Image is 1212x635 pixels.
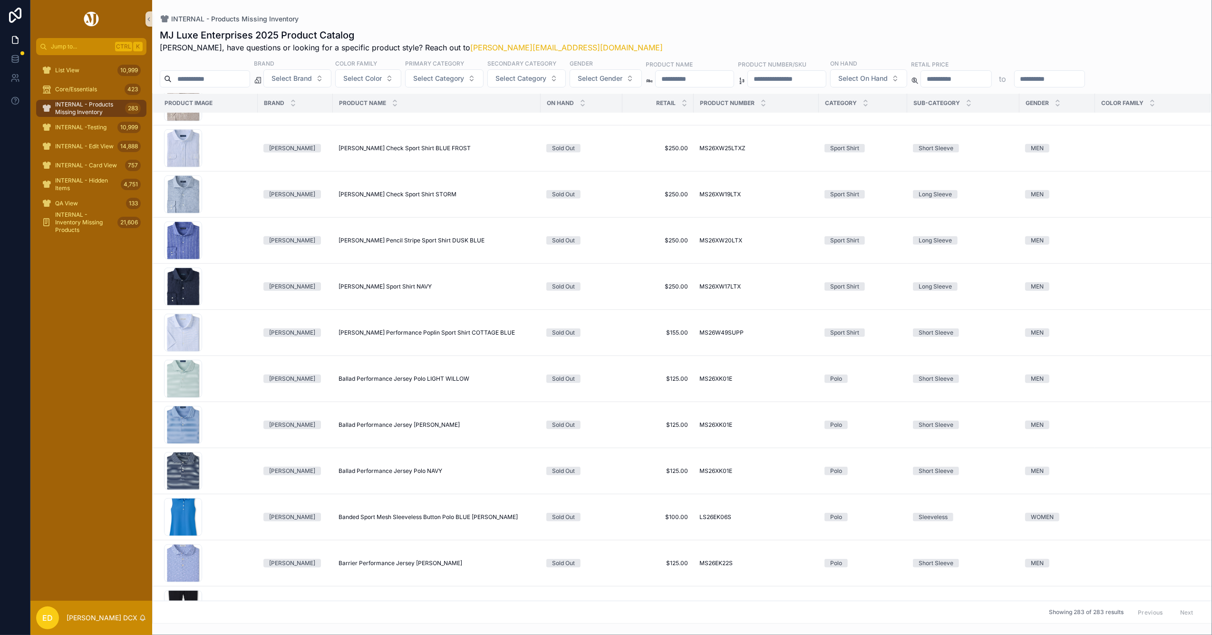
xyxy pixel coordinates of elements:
span: $125.00 [628,421,688,429]
div: Polo [830,513,842,521]
a: [PERSON_NAME] Performance Poplin Sport Shirt COTTAGE BLUE [339,329,535,337]
span: [PERSON_NAME] Check Sport Shirt STORM [339,191,456,198]
a: Sold Out [546,236,617,245]
span: Retail [656,99,676,107]
span: Select Category [413,74,464,83]
a: [PERSON_NAME] Check Sport Shirt BLUE FROST [339,144,535,152]
a: Banded Sport Mesh Sleeveless Button Polo BLUE [PERSON_NAME] [339,513,535,521]
a: Short Sleeve [913,375,1014,383]
a: INTERNAL - Products Missing Inventory283 [36,100,146,117]
button: Select Button [335,69,401,87]
a: MEN [1025,467,1089,475]
button: Select Button [487,69,566,87]
a: MS26XK01E [699,421,813,429]
span: Ballad Performance Jersey [PERSON_NAME] [339,421,460,429]
p: to [999,73,1007,85]
span: K [134,43,142,50]
a: MEN [1025,190,1089,199]
button: Select Button [830,69,907,87]
a: Short Sleeve [913,328,1014,337]
span: Select Gender [578,74,622,83]
a: Short Sleeve [913,144,1014,153]
span: Gender [1026,99,1049,107]
div: Sold Out [552,559,575,568]
a: MEN [1025,236,1089,245]
a: MS26XK01E [699,375,813,383]
a: MS26XW25LTXZ [699,144,813,152]
a: Ballad Performance Jersey [PERSON_NAME] [339,421,535,429]
p: [PERSON_NAME] DCX [67,613,137,623]
span: Core/Essentials [55,86,97,93]
span: [PERSON_NAME] Sport Shirt NAVY [339,283,432,290]
a: $250.00 [628,283,688,290]
span: Category [825,99,857,107]
button: Select Button [263,69,331,87]
div: Polo [830,467,842,475]
div: Polo [830,559,842,568]
a: INTERNAL - Inventory Missing Products21,606 [36,214,146,231]
div: 10,999 [117,65,141,76]
a: Ballad Performance Jersey Polo NAVY [339,467,535,475]
a: [PERSON_NAME] [263,467,327,475]
div: MEN [1031,190,1044,199]
span: Select On Hand [838,74,888,83]
a: $100.00 [628,513,688,521]
span: [PERSON_NAME] Performance Poplin Sport Shirt COTTAGE BLUE [339,329,515,337]
a: MEN [1025,282,1089,291]
div: Polo [830,421,842,429]
a: MS26XK01E [699,467,813,475]
div: [PERSON_NAME] [269,421,315,429]
img: App logo [82,11,100,27]
div: MEN [1031,282,1044,291]
span: Ballad Performance Jersey Polo LIGHT WILLOW [339,375,469,383]
span: Color Family [1101,99,1144,107]
a: [PERSON_NAME] [263,513,327,521]
a: Sleeveless [913,513,1014,521]
div: Long Sleeve [919,282,952,291]
span: MS26XW17LTX [699,283,741,290]
div: Polo [830,375,842,383]
a: Polo [824,421,902,429]
div: Long Sleeve [919,190,952,199]
a: Sold Out [546,513,617,521]
span: $250.00 [628,144,688,152]
div: 133 [126,198,141,209]
div: Sold Out [552,421,575,429]
span: [PERSON_NAME] Pencil Stripe Sport Shirt DUSK BLUE [339,237,485,244]
a: [PERSON_NAME][EMAIL_ADDRESS][DOMAIN_NAME] [470,43,663,52]
div: 10,999 [117,122,141,133]
div: Sold Out [552,236,575,245]
div: Short Sleeve [919,559,953,568]
a: Sport Shirt [824,282,902,291]
span: [PERSON_NAME] Check Sport Shirt BLUE FROST [339,144,471,152]
a: Polo [824,467,902,475]
div: MEN [1031,375,1044,383]
span: $250.00 [628,191,688,198]
a: Sold Out [546,421,617,429]
span: Showing 283 of 283 results [1049,608,1124,616]
div: Sport Shirt [830,190,859,199]
div: Sport Shirt [830,144,859,153]
button: Jump to...CtrlK [36,38,146,55]
a: INTERNAL - Products Missing Inventory [160,14,299,24]
a: Sold Out [546,467,617,475]
a: [PERSON_NAME] [263,328,327,337]
a: MEN [1025,328,1089,337]
div: Sleeveless [919,513,948,521]
div: Short Sleeve [919,375,953,383]
label: Gender [570,59,593,67]
div: Short Sleeve [919,467,953,475]
div: 423 [125,84,141,95]
div: MEN [1031,144,1044,153]
div: [PERSON_NAME] [269,144,315,153]
span: MS26XW19LTX [699,191,741,198]
span: $125.00 [628,559,688,567]
div: Sold Out [552,375,575,383]
a: [PERSON_NAME] Pencil Stripe Sport Shirt DUSK BLUE [339,237,535,244]
div: MEN [1031,559,1044,568]
div: [PERSON_NAME] [269,559,315,568]
div: Sold Out [552,144,575,153]
div: Short Sleeve [919,328,953,337]
button: Select Button [405,69,484,87]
